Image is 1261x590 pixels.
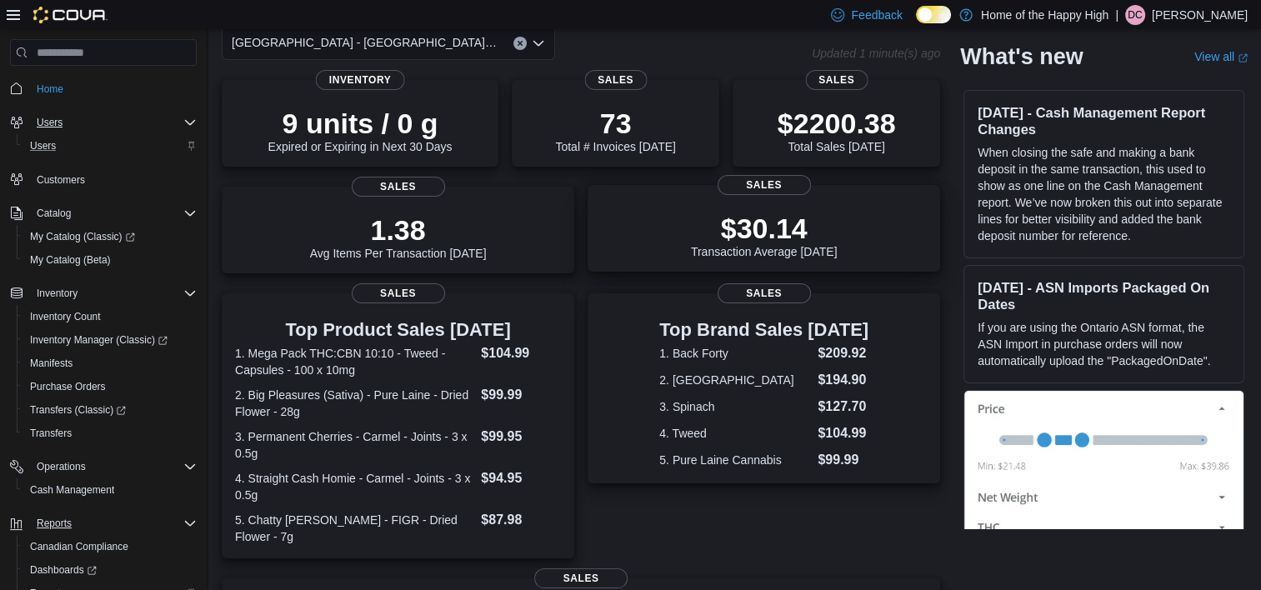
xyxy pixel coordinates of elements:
[37,460,86,473] span: Operations
[23,353,197,373] span: Manifests
[17,558,203,582] a: Dashboards
[23,330,197,350] span: Inventory Manager (Classic)
[268,107,453,153] div: Expired or Expiring in Next 30 Days
[37,207,71,220] span: Catalog
[30,457,93,477] button: Operations
[17,352,203,375] button: Manifests
[30,513,78,533] button: Reports
[30,483,114,497] span: Cash Management
[37,517,72,530] span: Reports
[812,47,940,60] p: Updated 1 minute(s) ago
[30,170,92,190] a: Customers
[23,400,133,420] a: Transfers (Classic)
[23,377,113,397] a: Purchase Orders
[481,510,561,530] dd: $87.98
[23,423,78,443] a: Transfers
[23,353,79,373] a: Manifests
[235,512,474,545] dt: 5. Chatty [PERSON_NAME] - FIGR - Dried Flower - 7g
[978,104,1230,137] h3: [DATE] - Cash Management Report Changes
[17,328,203,352] a: Inventory Manager (Classic)
[534,568,628,588] span: Sales
[17,375,203,398] button: Purchase Orders
[23,400,197,420] span: Transfers (Classic)
[3,282,203,305] button: Inventory
[23,250,118,270] a: My Catalog (Beta)
[30,230,135,243] span: My Catalog (Classic)
[851,7,902,23] span: Feedback
[960,43,1083,70] h2: What's new
[17,398,203,422] a: Transfers (Classic)
[23,537,197,557] span: Canadian Compliance
[17,478,203,502] button: Cash Management
[818,343,868,363] dd: $209.92
[818,397,868,417] dd: $127.70
[481,385,561,405] dd: $99.99
[30,457,197,477] span: Operations
[30,169,197,190] span: Customers
[23,307,197,327] span: Inventory Count
[1238,52,1248,62] svg: External link
[555,107,675,153] div: Total # Invoices [DATE]
[23,227,142,247] a: My Catalog (Classic)
[23,560,103,580] a: Dashboards
[17,248,203,272] button: My Catalog (Beta)
[30,112,69,132] button: Users
[718,283,811,303] span: Sales
[30,79,70,99] a: Home
[30,253,111,267] span: My Catalog (Beta)
[1128,5,1142,25] span: DC
[481,468,561,488] dd: $94.95
[30,283,84,303] button: Inventory
[981,5,1108,25] p: Home of the Happy High
[659,425,811,442] dt: 4. Tweed
[818,450,868,470] dd: $99.99
[23,560,197,580] span: Dashboards
[1152,5,1248,25] p: [PERSON_NAME]
[1194,50,1248,63] a: View allExternal link
[30,380,106,393] span: Purchase Orders
[30,112,197,132] span: Users
[17,225,203,248] a: My Catalog (Classic)
[235,428,474,462] dt: 3. Permanent Cherries - Carmel - Joints - 3 x 0.5g
[659,398,811,415] dt: 3. Spinach
[978,279,1230,312] h3: [DATE] - ASN Imports Packaged On Dates
[3,455,203,478] button: Operations
[1125,5,1145,25] div: Donavin Cooper
[3,76,203,100] button: Home
[30,283,197,303] span: Inventory
[555,107,675,140] p: 73
[310,213,487,260] div: Avg Items Per Transaction [DATE]
[23,136,197,156] span: Users
[659,452,811,468] dt: 5. Pure Laine Cannabis
[691,212,838,258] div: Transaction Average [DATE]
[30,427,72,440] span: Transfers
[17,134,203,157] button: Users
[235,320,561,340] h3: Top Product Sales [DATE]
[30,563,97,577] span: Dashboards
[37,82,63,96] span: Home
[37,287,78,300] span: Inventory
[37,173,85,187] span: Customers
[23,377,197,397] span: Purchase Orders
[584,70,647,90] span: Sales
[718,175,811,195] span: Sales
[818,423,868,443] dd: $104.99
[3,167,203,192] button: Customers
[235,345,474,378] dt: 1. Mega Pack THC:CBN 10:10 - Tweed - Capsules - 100 x 10mg
[778,107,896,140] p: $2200.38
[37,116,63,129] span: Users
[352,177,445,197] span: Sales
[659,372,811,388] dt: 2. [GEOGRAPHIC_DATA]
[23,250,197,270] span: My Catalog (Beta)
[30,203,78,223] button: Catalog
[23,480,121,500] a: Cash Management
[30,403,126,417] span: Transfers (Classic)
[659,345,811,362] dt: 1. Back Forty
[23,480,197,500] span: Cash Management
[30,139,56,152] span: Users
[916,23,917,24] span: Dark Mode
[23,307,108,327] a: Inventory Count
[23,537,135,557] a: Canadian Compliance
[3,111,203,134] button: Users
[978,144,1230,244] p: When closing the safe and making a bank deposit in the same transaction, this used to show as one...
